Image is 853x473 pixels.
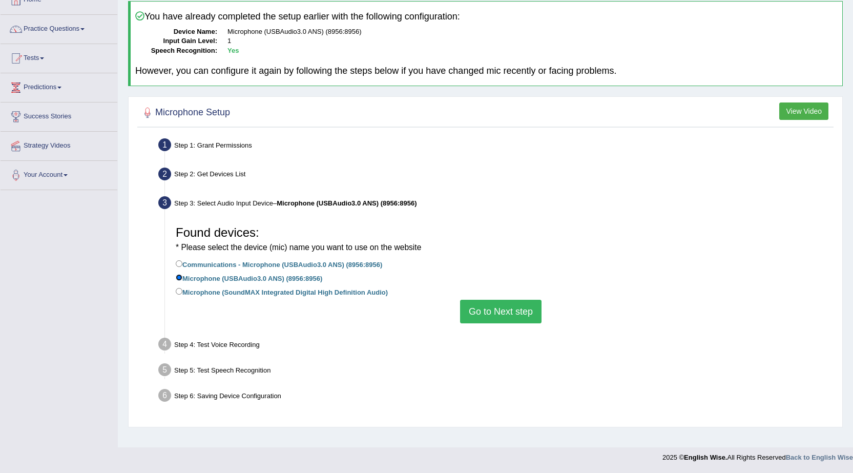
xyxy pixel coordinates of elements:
label: Communications - Microphone (USBAudio3.0 ANS) (8956:8956) [176,258,382,270]
h3: Found devices: [176,226,826,253]
input: Microphone (SoundMAX Integrated Digital High Definition Audio) [176,288,182,295]
label: Microphone (SoundMAX Integrated Digital High Definition Audio) [176,286,388,297]
a: Back to English Wise [786,454,853,461]
input: Microphone (USBAudio3.0 ANS) (8956:8956) [176,274,182,281]
div: Step 6: Saving Device Configuration [154,386,838,408]
label: Microphone (USBAudio3.0 ANS) (8956:8956) [176,272,322,283]
dt: Device Name: [135,27,217,37]
div: Step 5: Test Speech Recognition [154,360,838,383]
dt: Speech Recognition: [135,46,217,56]
button: Go to Next step [460,300,542,323]
dt: Input Gain Level: [135,36,217,46]
h2: Microphone Setup [140,105,230,120]
div: Step 1: Grant Permissions [154,135,838,158]
a: Practice Questions [1,15,117,40]
div: Step 2: Get Devices List [154,164,838,187]
b: Yes [227,47,239,54]
a: Predictions [1,73,117,99]
a: Tests [1,44,117,70]
a: Strategy Videos [1,132,117,157]
div: Step 3: Select Audio Input Device [154,193,838,216]
dd: 1 [227,36,838,46]
h4: However, you can configure it again by following the steps below if you have changed mic recently... [135,66,838,76]
h4: You have already completed the setup earlier with the following configuration: [135,11,838,22]
a: Success Stories [1,102,117,128]
button: View Video [779,102,828,120]
div: 2025 © All Rights Reserved [662,447,853,462]
div: Step 4: Test Voice Recording [154,335,838,357]
a: Your Account [1,161,117,187]
strong: English Wise. [684,454,727,461]
dd: Microphone (USBAudio3.0 ANS) (8956:8956) [227,27,838,37]
span: – [273,199,417,207]
b: Microphone (USBAudio3.0 ANS) (8956:8956) [277,199,417,207]
input: Communications - Microphone (USBAudio3.0 ANS) (8956:8956) [176,260,182,267]
small: * Please select the device (mic) name you want to use on the website [176,243,421,252]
